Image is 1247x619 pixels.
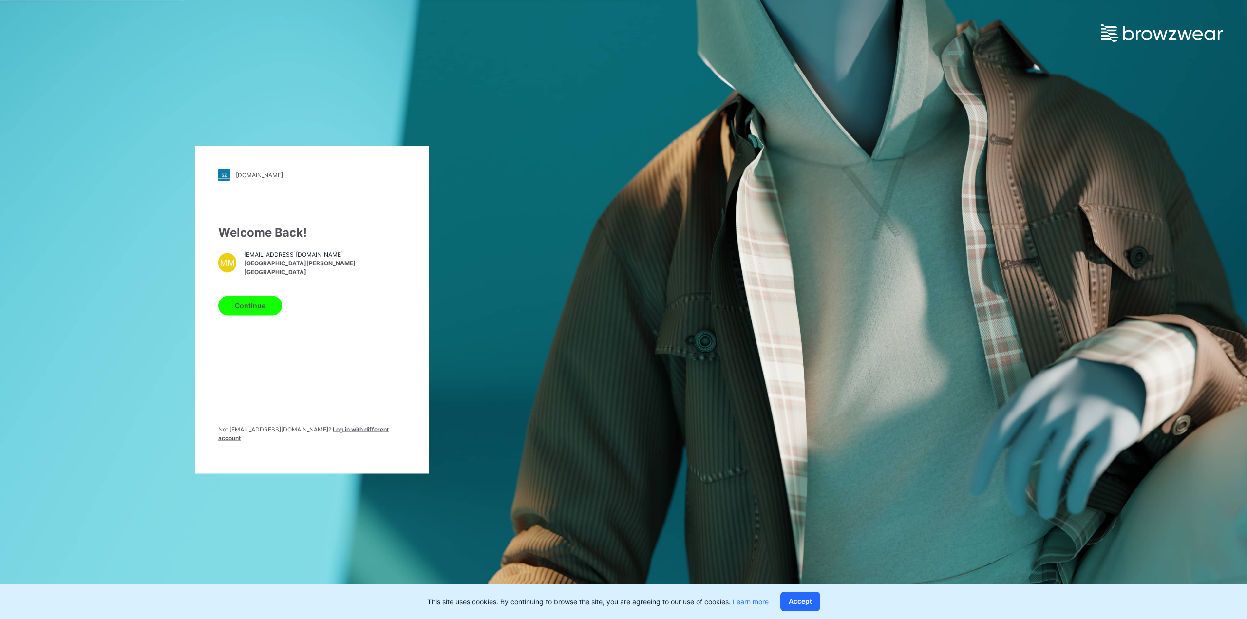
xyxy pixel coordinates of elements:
div: [DOMAIN_NAME] [236,171,283,179]
p: Not [EMAIL_ADDRESS][DOMAIN_NAME] ? [218,425,405,442]
a: [DOMAIN_NAME] [218,169,405,181]
a: Learn more [733,598,769,606]
div: Welcome Back! [218,224,405,241]
img: stylezone-logo.562084cfcfab977791bfbf7441f1a819.svg [218,169,230,181]
div: MM [218,253,236,272]
p: This site uses cookies. By continuing to browse the site, you are agreeing to our use of cookies. [427,597,769,607]
button: Accept [780,592,820,611]
span: [GEOGRAPHIC_DATA][PERSON_NAME][GEOGRAPHIC_DATA] [244,259,405,277]
img: browzwear-logo.e42bd6dac1945053ebaf764b6aa21510.svg [1101,24,1223,42]
button: Continue [218,296,282,315]
span: [EMAIL_ADDRESS][DOMAIN_NAME] [244,250,405,259]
